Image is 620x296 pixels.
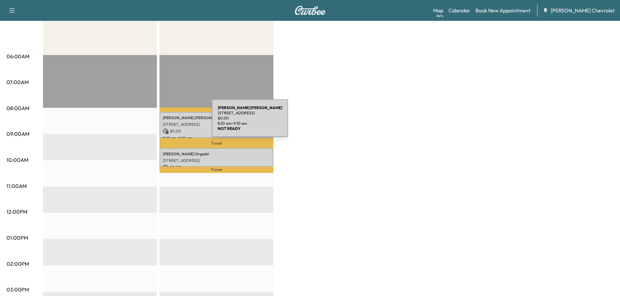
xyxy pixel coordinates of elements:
p: Travel [159,167,273,173]
b: NOT READY [218,126,241,131]
p: Travel [159,138,273,148]
p: [STREET_ADDRESS] [163,158,270,163]
p: [PERSON_NAME] [PERSON_NAME] [163,115,270,120]
p: 8:10 am - 9:10 am [163,135,270,141]
p: [PERSON_NAME] Orgaski [163,151,270,157]
p: 06:00AM [7,52,29,60]
p: 8:10 am - 9:10 am [218,121,282,126]
p: 12:00PM [7,208,27,216]
span: [PERSON_NAME] Chevrolet [551,7,615,14]
img: Curbee Logo [295,6,326,15]
p: 10:00AM [7,156,28,164]
a: Calendar [448,7,470,14]
p: $ 0.00 [163,128,270,134]
p: $ 0.00 [218,116,282,121]
p: 08:00AM [7,104,29,112]
p: 02:00PM [7,260,29,268]
p: [STREET_ADDRESS] [218,110,282,116]
a: MapBeta [433,7,443,14]
p: 01:00PM [7,234,28,242]
p: [STREET_ADDRESS] [163,122,270,127]
p: 07:00AM [7,78,29,86]
p: 09:00AM [7,130,29,138]
p: 03:00PM [7,286,29,293]
div: Beta [436,13,443,18]
p: 11:00AM [7,182,27,190]
a: Book New Appointment [475,7,530,14]
b: [PERSON_NAME] [PERSON_NAME] [218,105,282,110]
p: $ 0.00 [163,164,270,170]
p: Travel [159,107,273,112]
